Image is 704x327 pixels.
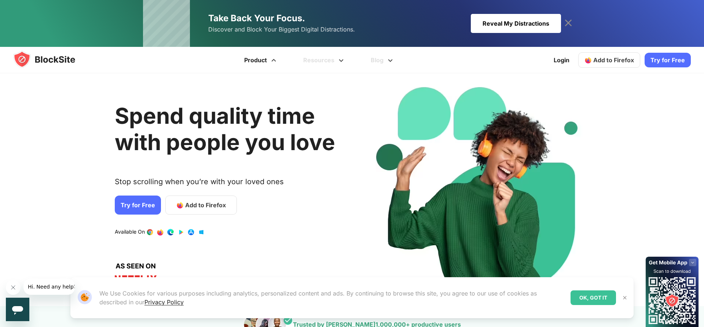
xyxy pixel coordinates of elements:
h2: Spend quality time with people you love [115,103,349,155]
a: Blog [358,47,407,73]
img: Close [622,295,628,301]
p: We Use Cookies for various purposes including analytics, personalized content and ads. By continu... [99,289,565,306]
a: Privacy Policy [144,298,184,306]
iframe: Close message [6,280,21,295]
span: Hi. Need any help? [4,5,53,11]
div: OK, GOT IT [571,290,616,305]
button: Close [620,293,630,302]
a: Try for Free [645,53,691,67]
span: Take Back Your Focus. [208,13,305,23]
span: Discover and Block Your Biggest Digital Distractions. [208,24,355,35]
a: Try for Free [115,196,161,215]
iframe: Message from company [23,279,75,295]
a: Add to Firefox [578,52,640,68]
img: blocksite-icon.5d769676.svg [13,51,89,68]
iframe: Button to launch messaging window [6,298,29,321]
a: Resources [291,47,358,73]
a: Login [549,51,574,69]
a: Product [232,47,291,73]
div: Reveal My Distractions [471,14,561,33]
text: Available On [115,228,145,236]
text: Stop scrolling when you’re with your loved ones [115,177,284,192]
a: Add to Firefox [165,196,237,215]
span: Add to Firefox [185,201,226,209]
img: firefox-icon.svg [584,56,592,64]
span: Add to Firefox [593,56,634,64]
